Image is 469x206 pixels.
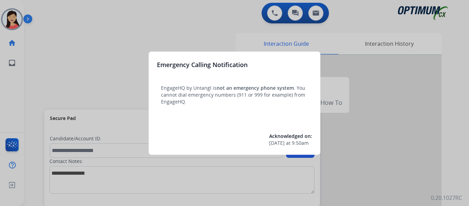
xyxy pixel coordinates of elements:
p: 0.20.1027RC [431,194,462,202]
p: EngageHQ by Untangl is . You cannot dial emergency numbers (911 or 999 for example) from EngageHQ. [161,85,308,105]
span: 9:50am [292,140,309,147]
div: at [269,140,312,147]
span: Acknowledged on: [269,133,312,139]
h3: Emergency Calling Notification [157,60,248,69]
span: [DATE] [269,140,285,147]
span: not an emergency phone system [217,85,294,91]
